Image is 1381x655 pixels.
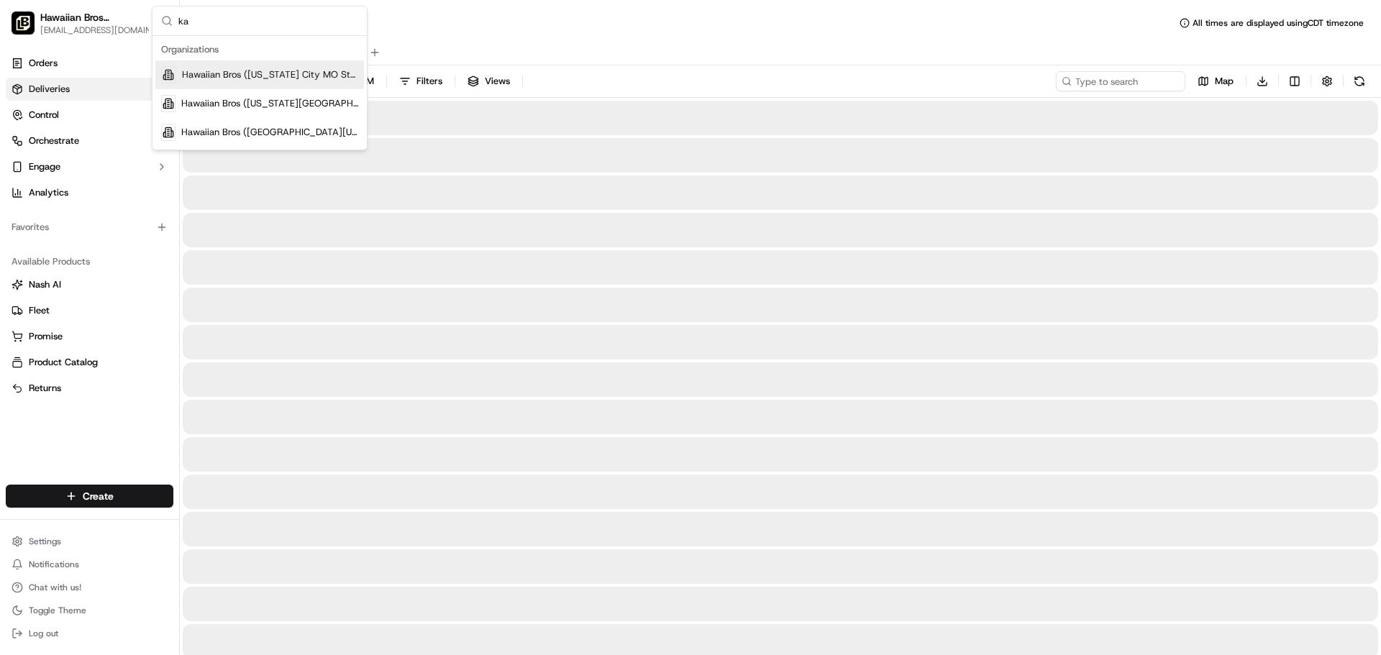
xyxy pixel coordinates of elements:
span: Notifications [29,559,79,570]
button: Map [1191,71,1240,91]
div: Organizations [155,39,364,60]
button: Orchestrate [6,129,173,152]
span: Settings [29,536,61,547]
span: Hawaiian Bros ([US_STATE][GEOGRAPHIC_DATA]) [181,97,358,110]
img: Nash [14,14,43,43]
span: Filters [416,75,442,88]
span: Engage [29,160,60,173]
span: All times are displayed using CDT timezone [1193,17,1364,29]
button: Filters [393,71,449,91]
span: API Documentation [136,209,231,223]
span: Create [83,489,114,503]
span: Log out [29,628,58,639]
span: Product Catalog [29,356,98,369]
button: Fleet [6,299,173,322]
a: Powered byPylon [101,243,174,255]
button: Nash AI [6,273,173,296]
img: Hawaiian Bros (Kansas City MO) [12,12,35,35]
span: Orders [29,57,58,70]
span: Orchestrate [29,134,79,147]
img: 1736555255976-a54dd68f-1ca7-489b-9aae-adbdc363a1c4 [14,137,40,163]
button: Hawaiian Bros ([US_STATE][GEOGRAPHIC_DATA]) [40,10,143,24]
button: Refresh [1349,71,1369,91]
span: Map [1215,75,1234,88]
a: Fleet [12,304,168,317]
span: Toggle Theme [29,605,86,616]
div: 💻 [122,210,133,221]
div: We're available if you need us! [49,152,182,163]
span: Hawaiian Bros ([GEOGRAPHIC_DATA][US_STATE]) [181,126,358,139]
a: Returns [12,382,168,395]
button: Returns [6,377,173,400]
a: Nash AI [12,278,168,291]
span: Nash AI [29,278,61,291]
button: Start new chat [245,142,262,159]
span: Fleet [29,304,50,317]
span: Analytics [29,186,68,199]
input: Search... [178,6,358,35]
span: Returns [29,382,61,395]
div: Available Products [6,250,173,273]
a: Promise [12,330,168,343]
a: Orders [6,52,173,75]
span: Promise [29,330,63,343]
span: Knowledge Base [29,209,110,223]
button: Notifications [6,554,173,574]
button: Control [6,104,173,127]
p: Welcome 👋 [14,58,262,81]
input: Type to search [1056,71,1185,91]
a: Deliveries [6,78,173,101]
button: [EMAIL_ADDRESS][DOMAIN_NAME] [40,24,159,36]
a: 💻API Documentation [116,203,237,229]
span: Hawaiian Bros ([US_STATE] City MO State Line) [182,68,358,81]
button: Settings [6,531,173,551]
span: Chat with us! [29,582,81,593]
a: Analytics [6,181,173,204]
span: Deliveries [29,83,70,96]
button: Promise [6,325,173,348]
a: Product Catalog [12,356,168,369]
div: 📗 [14,210,26,221]
button: Engage [6,155,173,178]
div: Start new chat [49,137,236,152]
input: Got a question? Start typing here... [37,93,259,108]
button: Hawaiian Bros (Kansas City MO)Hawaiian Bros ([US_STATE][GEOGRAPHIC_DATA])[EMAIL_ADDRESS][DOMAIN_N... [6,6,149,40]
button: Chat with us! [6,577,173,597]
span: Control [29,109,59,122]
button: Product Catalog [6,351,173,374]
a: 📗Knowledge Base [9,203,116,229]
span: Views [485,75,510,88]
button: Create [6,485,173,508]
span: Pylon [143,244,174,255]
button: Toggle Theme [6,600,173,620]
div: Suggestions [152,36,367,150]
button: Views [461,71,516,91]
button: Log out [6,623,173,643]
div: Favorites [6,216,173,239]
